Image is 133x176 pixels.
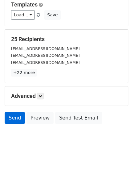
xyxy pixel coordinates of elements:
[102,146,133,176] iframe: Chat Widget
[11,60,80,65] small: [EMAIL_ADDRESS][DOMAIN_NAME]
[11,10,35,20] a: Load...
[11,53,80,58] small: [EMAIL_ADDRESS][DOMAIN_NAME]
[11,46,80,51] small: [EMAIL_ADDRESS][DOMAIN_NAME]
[5,112,25,124] a: Send
[11,36,122,43] h5: 25 Recipients
[11,69,37,77] a: +22 more
[26,112,54,124] a: Preview
[44,10,60,20] button: Save
[55,112,102,124] a: Send Test Email
[11,1,38,8] a: Templates
[11,93,122,99] h5: Advanced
